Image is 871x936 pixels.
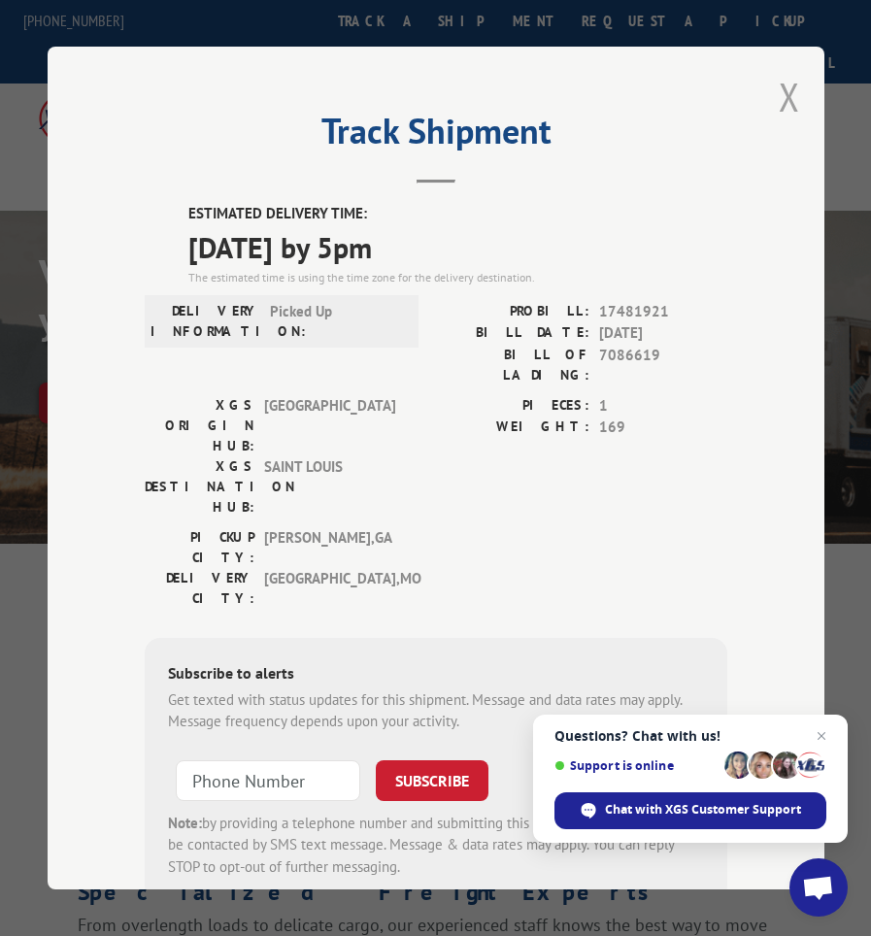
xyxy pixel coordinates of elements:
[436,417,589,439] label: WEIGHT:
[436,345,589,385] label: BILL OF LADING:
[376,760,488,801] button: SUBSCRIBE
[188,269,727,286] div: The estimated time is using the time zone for the delivery destination.
[145,395,254,456] label: XGS ORIGIN HUB:
[436,301,589,323] label: PROBILL:
[599,301,727,323] span: 17481921
[436,395,589,418] label: PIECES:
[151,301,260,342] label: DELIVERY INFORMATION:
[436,322,589,345] label: BILL DATE:
[168,813,704,879] div: by providing a telephone number and submitting this form you are consenting to be contacted by SM...
[168,661,704,689] div: Subscribe to alerts
[145,568,254,609] label: DELIVERY CITY:
[168,689,704,733] div: Get texted with status updates for this shipment. Message and data rates may apply. Message frequ...
[264,527,395,568] span: [PERSON_NAME] , GA
[810,724,833,748] span: Close chat
[176,760,360,801] input: Phone Number
[264,456,395,518] span: SAINT LOUIS
[605,801,801,819] span: Chat with XGS Customer Support
[599,395,727,418] span: 1
[188,203,727,225] label: ESTIMATED DELIVERY TIME:
[554,728,826,744] span: Questions? Chat with us!
[168,814,202,832] strong: Note:
[779,71,800,122] button: Close modal
[188,225,727,269] span: [DATE] by 5pm
[264,395,395,456] span: [GEOGRAPHIC_DATA]
[599,322,727,345] span: [DATE]
[789,858,848,917] div: Open chat
[264,568,395,609] span: [GEOGRAPHIC_DATA] , MO
[145,527,254,568] label: PICKUP CITY:
[554,792,826,829] div: Chat with XGS Customer Support
[270,301,401,342] span: Picked Up
[554,758,718,773] span: Support is online
[599,417,727,439] span: 169
[599,345,727,385] span: 7086619
[145,117,727,154] h2: Track Shipment
[145,456,254,518] label: XGS DESTINATION HUB:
